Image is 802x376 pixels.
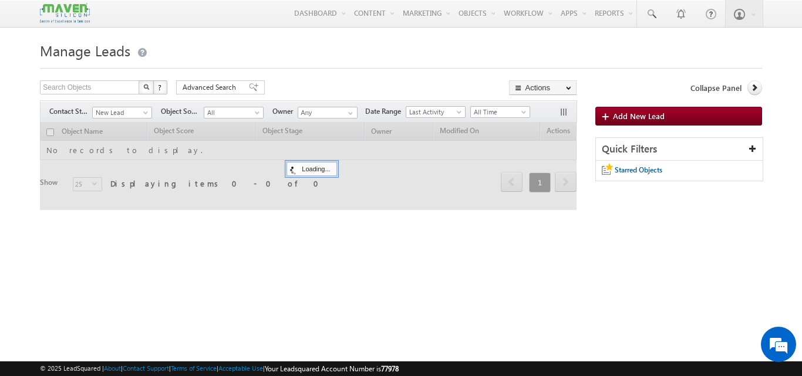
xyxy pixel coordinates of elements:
[596,138,763,161] div: Quick Filters
[143,84,149,90] img: Search
[104,364,121,372] a: About
[93,107,149,118] span: New Lead
[171,364,217,372] a: Terms of Service
[158,82,163,92] span: ?
[470,106,530,118] a: All Time
[204,107,260,118] span: All
[40,41,130,60] span: Manage Leads
[40,363,399,374] span: © 2025 LeadSquared | | | | |
[365,106,406,117] span: Date Range
[342,107,356,119] a: Show All Items
[615,165,662,174] span: Starred Objects
[204,107,264,118] a: All
[406,107,462,117] span: Last Activity
[287,162,336,176] div: Loading...
[49,106,92,117] span: Contact Stage
[690,83,742,93] span: Collapse Panel
[272,106,298,117] span: Owner
[471,107,527,117] span: All Time
[298,107,358,118] input: Type to Search
[509,80,577,95] button: Actions
[183,82,240,93] span: Advanced Search
[218,364,263,372] a: Acceptable Use
[123,364,169,372] a: Contact Support
[92,107,152,118] a: New Lead
[161,106,204,117] span: Object Source
[381,364,399,373] span: 77978
[406,106,466,118] a: Last Activity
[40,3,89,23] img: Custom Logo
[153,80,167,94] button: ?
[265,364,399,373] span: Your Leadsquared Account Number is
[613,111,665,121] span: Add New Lead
